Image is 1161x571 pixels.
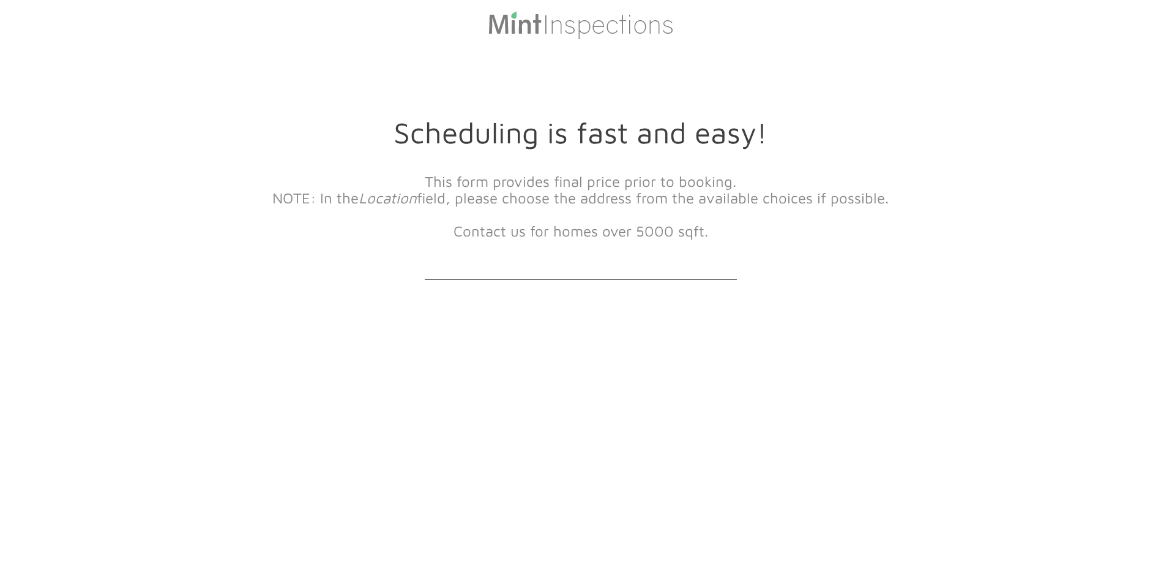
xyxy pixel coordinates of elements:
font: This form provides final price prior to booking. [425,173,736,190]
div: ​ [269,159,893,267]
em: Location [359,189,417,206]
font: NOTE: In the field, please choose the address from the available choices if possible. ​Contact us... [272,189,889,240]
font: Scheduling is fast and easy! [394,115,767,149]
img: Mint Inspections [487,10,674,39]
